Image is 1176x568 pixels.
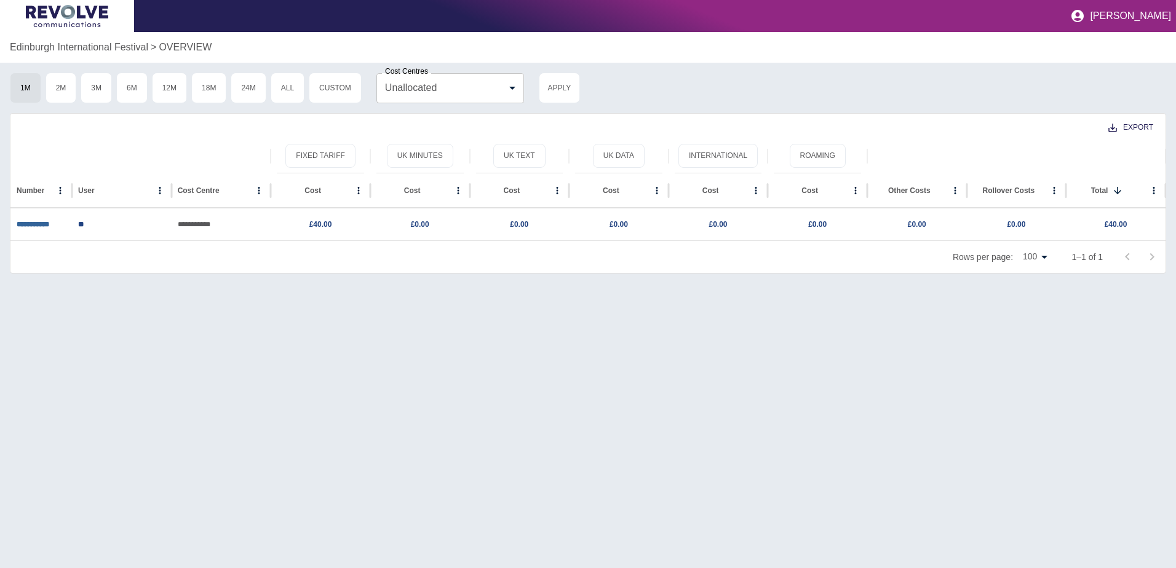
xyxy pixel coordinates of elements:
[953,251,1013,263] p: Rows per page:
[10,73,41,103] button: 1M
[159,40,212,55] a: OVERVIEW
[271,73,304,103] button: All
[983,186,1035,195] div: Rollover Costs
[1065,4,1176,28] button: [PERSON_NAME]
[747,182,765,199] button: Cost column menu
[78,186,95,195] div: User
[1145,182,1162,199] button: Total column menu
[178,186,220,195] div: Cost Centre
[411,220,429,229] a: £0.00
[503,186,520,195] div: Cost
[350,182,367,199] button: Cost column menu
[151,40,156,55] p: >
[385,68,428,75] label: Cost Centres
[387,144,453,168] button: UK Minutes
[231,73,266,103] button: 24M
[376,73,524,103] div: Unallocated
[191,73,226,103] button: 18M
[493,144,545,168] button: UK Text
[81,73,112,103] button: 3M
[1018,248,1052,266] div: 100
[702,186,719,195] div: Cost
[1091,186,1108,195] div: Total
[790,144,846,168] button: Roaming
[603,186,619,195] div: Cost
[808,220,827,229] a: £0.00
[26,5,108,27] img: Logo
[1099,116,1163,139] button: Export
[285,144,356,168] button: Fixed Tariff
[304,186,321,195] div: Cost
[17,186,44,195] div: Number
[908,220,926,229] a: £0.00
[888,186,931,195] div: Other Costs
[709,220,728,229] a: £0.00
[610,220,628,229] a: £0.00
[52,182,69,199] button: Number column menu
[1109,182,1126,199] button: Sort
[309,73,362,103] button: Custom
[46,73,77,103] button: 2M
[10,40,148,55] a: Edinburgh International Festival
[1071,251,1103,263] p: 1–1 of 1
[1105,220,1127,229] a: £40.00
[1046,182,1063,199] button: Rollover Costs column menu
[116,73,148,103] button: 6M
[539,73,580,103] button: Apply
[947,182,964,199] button: Other Costs column menu
[250,182,268,199] button: Cost Centre column menu
[151,182,169,199] button: User column menu
[678,144,758,168] button: International
[593,144,645,168] button: UK Data
[1090,10,1171,22] p: [PERSON_NAME]
[1007,220,1025,229] a: £0.00
[404,186,421,195] div: Cost
[152,73,187,103] button: 12M
[510,220,528,229] a: £0.00
[648,182,665,199] button: Cost column menu
[309,220,332,229] a: £40.00
[450,182,467,199] button: Cost column menu
[801,186,818,195] div: Cost
[549,182,566,199] button: Cost column menu
[847,182,864,199] button: Cost column menu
